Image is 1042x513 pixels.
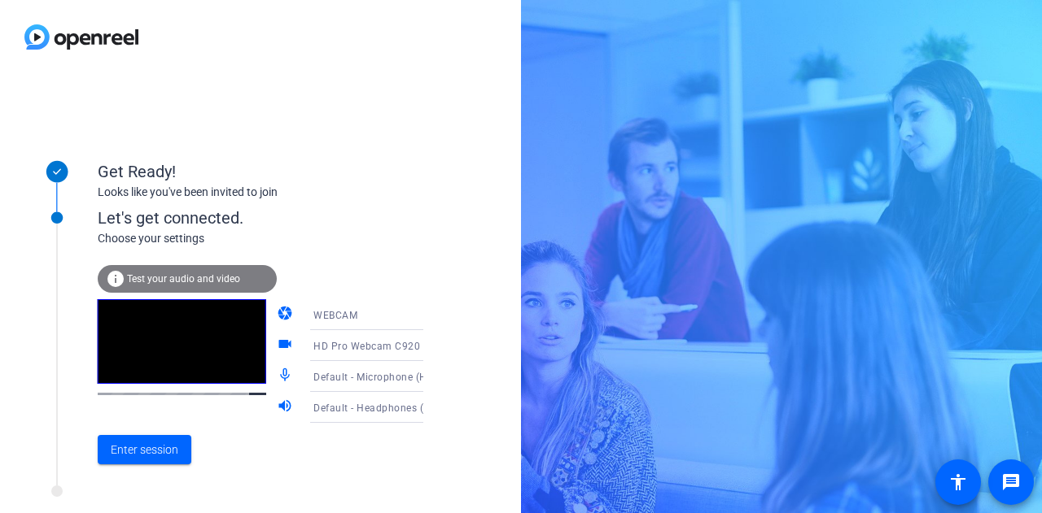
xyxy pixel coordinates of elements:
[106,269,125,289] mat-icon: info
[98,435,191,464] button: Enter session
[277,305,296,324] mat-icon: camera
[313,401,472,414] span: Default - Headphones (Zone 305)
[277,367,296,386] mat-icon: mic_none
[277,398,296,417] mat-icon: volume_up
[277,336,296,355] mat-icon: videocam
[313,339,482,352] span: HD Pro Webcam C920 (046d:0892)
[313,370,592,383] span: Default - Microphone (HD Pro Webcam C920) (046d:0892)
[1001,472,1021,492] mat-icon: message
[127,273,240,285] span: Test your audio and video
[98,230,457,247] div: Choose your settings
[313,310,357,321] span: WEBCAM
[948,472,968,492] mat-icon: accessibility
[98,184,423,201] div: Looks like you've been invited to join
[98,206,457,230] div: Let's get connected.
[98,159,423,184] div: Get Ready!
[111,441,178,459] span: Enter session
